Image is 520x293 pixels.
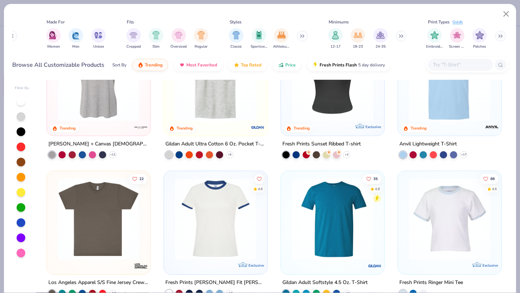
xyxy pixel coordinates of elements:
[194,28,208,49] div: filter for Regular
[377,39,465,121] img: a773b38e-c5e9-4560-8470-eaea66be3cf5
[46,28,61,49] button: filter button
[452,19,463,25] div: Guide
[354,31,362,39] img: 18-23 Image
[229,28,243,49] button: filter button
[373,28,388,49] button: filter button
[93,44,104,49] span: Unisex
[273,59,301,71] button: Price
[461,152,466,157] span: + 17
[405,178,494,260] img: d6d3271d-a54d-4ee1-a2e2-6c04d29e0911
[234,62,239,68] img: TopRated.gif
[129,31,138,39] img: Cropped Image
[472,28,487,49] div: filter for Patches
[230,44,242,49] span: Classic
[241,62,261,68] span: Top Rated
[127,19,134,25] div: Fits
[174,31,183,39] img: Oversized Image
[375,187,380,192] div: 4.8
[277,31,286,39] img: Athleisure Image
[251,28,267,49] button: filter button
[15,86,29,91] div: Filter By
[312,62,318,68] img: flash.gif
[449,28,465,49] button: filter button
[165,139,266,148] div: Gildan Adult Ultra Cotton 6 Oz. Pocket T-Shirt
[72,31,80,39] img: Men Image
[426,28,443,49] button: filter button
[480,174,498,184] button: Like
[368,259,382,273] img: Gildan logo
[48,278,149,287] div: Los Angeles Apparel S/S Fine Jersey Crew 4.3 Oz
[351,28,365,49] button: filter button
[476,31,484,39] img: Patches Image
[449,44,465,49] span: Screen Print
[353,44,363,49] span: 18-23
[492,187,497,192] div: 4.6
[54,178,143,260] img: adc9af2d-e8b8-4292-b1ad-cbabbfa5031f
[46,28,61,49] div: filter for Women
[140,177,144,181] span: 22
[171,39,260,121] img: 77eabb68-d7c7-41c9-adcb-b25d48f707fa
[473,44,486,49] span: Patches
[330,44,341,49] span: 12-17
[91,28,106,49] div: filter for Unisex
[351,28,365,49] div: filter for 18-23
[282,139,361,148] div: Fresh Prints Sunset Ribbed T-shirt
[54,39,143,121] img: 66c9def3-396c-43f3-89a1-c921e7bc6e99
[363,174,381,184] button: Like
[432,61,488,69] input: Try "T-Shirt"
[285,62,296,68] span: Price
[328,28,343,49] div: filter for 12-17
[255,31,263,39] img: Sportswear Image
[288,178,377,260] img: 6e5b4623-b2d7-47aa-a31d-c127d7126a18
[228,59,267,71] button: Top Rated
[258,187,263,192] div: 4.6
[170,28,187,49] div: filter for Oversized
[472,28,487,49] button: filter button
[405,39,494,121] img: 7426dc08-2fd8-477c-b1ee-535e7d210823
[248,263,264,268] span: Exclusive
[232,31,240,39] img: Classic Image
[47,19,65,25] div: Made For
[145,62,162,68] span: Trending
[47,44,60,49] span: Women
[365,124,381,129] span: Exclusive
[132,59,168,71] button: Trending
[373,28,388,49] div: filter for 24-35
[12,61,104,69] div: Browse All Customizable Products
[170,28,187,49] button: filter button
[490,177,495,181] span: 88
[230,19,242,25] div: Styles
[307,59,390,71] button: Fresh Prints Flash5 day delivery
[282,278,368,287] div: Gildan Adult Softstyle 4.5 Oz. T-Shirt
[228,152,231,157] span: + 9
[171,178,260,260] img: 10adaec1-cca8-4d85-a768-f31403859a58
[449,28,465,49] div: filter for Screen Print
[91,28,106,49] button: filter button
[69,28,83,49] div: filter for Men
[126,28,141,49] button: filter button
[229,28,243,49] div: filter for Classic
[186,62,217,68] span: Most Favorited
[428,19,450,25] div: Print Types
[453,31,461,39] img: Screen Print Image
[251,120,265,134] img: Gildan logo
[426,28,443,49] div: filter for Embroidery
[197,31,205,39] img: Regular Image
[138,62,143,68] img: trending.gif
[149,28,163,49] button: filter button
[273,28,290,49] button: filter button
[134,120,148,134] img: Bella + Canvas logo
[254,174,264,184] button: Like
[195,44,208,49] span: Regular
[69,28,83,49] button: filter button
[170,44,187,49] span: Oversized
[499,7,513,21] button: Close
[376,31,385,39] img: 24-35 Image
[179,62,185,68] img: most_fav.gif
[251,44,267,49] span: Sportswear
[430,31,439,39] img: Embroidery Image
[152,44,160,49] span: Slim
[399,278,463,287] div: Fresh Prints Ringer Mini Tee
[484,120,499,134] img: Anvil logo
[328,28,343,49] button: filter button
